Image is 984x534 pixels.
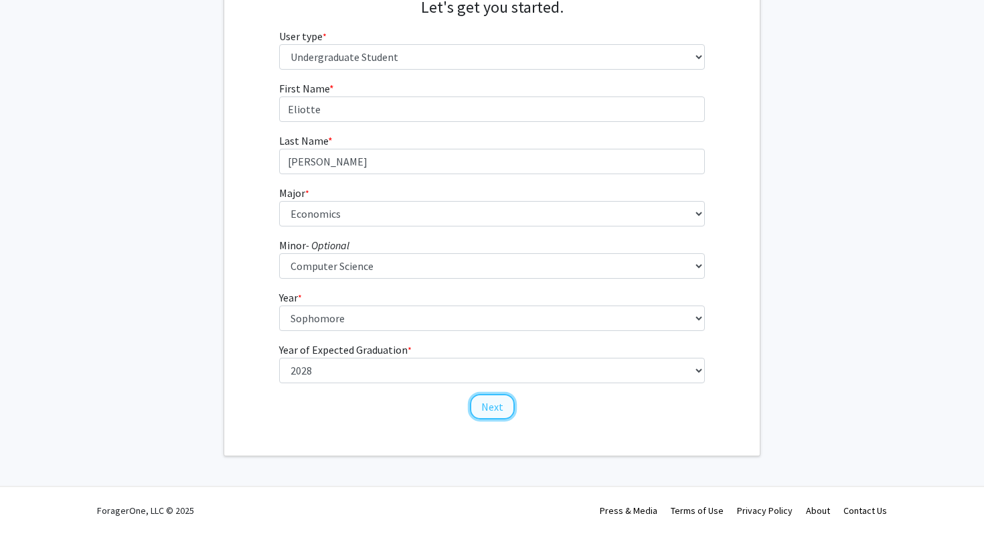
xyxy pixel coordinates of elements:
a: Contact Us [843,505,887,517]
label: Year of Expected Graduation [279,342,412,358]
button: Next [470,394,515,419]
a: Terms of Use [671,505,724,517]
iframe: Chat [10,474,57,524]
label: Minor [279,237,349,253]
span: Last Name [279,134,328,147]
a: Press & Media [600,505,657,517]
span: First Name [279,82,329,95]
label: Year [279,289,302,306]
div: ForagerOne, LLC © 2025 [97,487,194,534]
i: - Optional [306,239,349,252]
label: User type [279,28,327,44]
label: Major [279,185,309,201]
a: About [806,505,830,517]
a: Privacy Policy [737,505,793,517]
